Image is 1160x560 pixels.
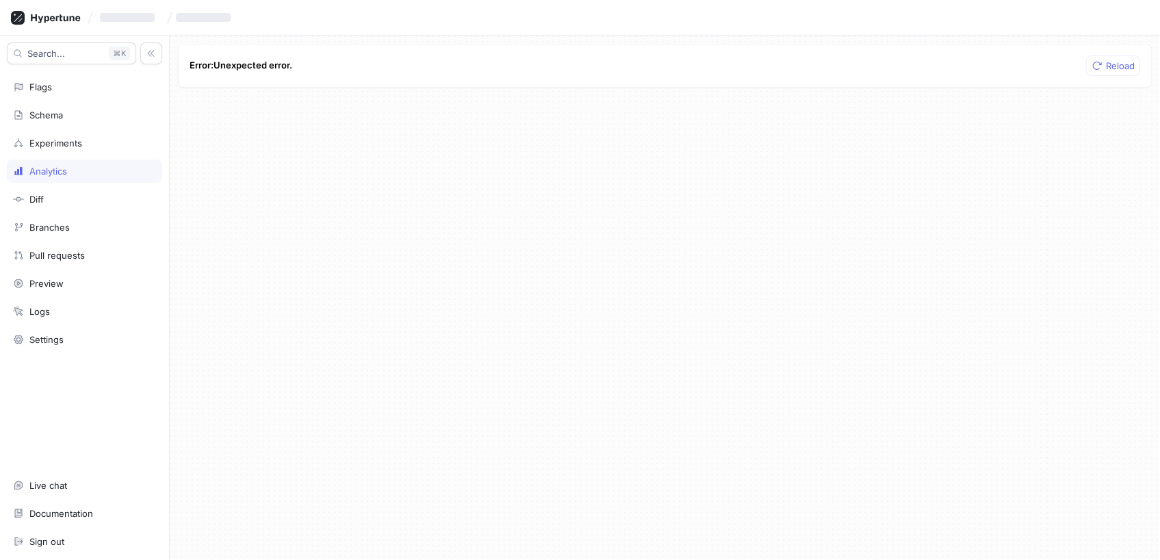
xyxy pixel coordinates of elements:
[29,166,67,177] div: Analytics
[29,480,67,491] div: Live chat
[29,250,85,261] div: Pull requests
[29,81,52,92] div: Flags
[29,110,63,120] div: Schema
[1106,62,1135,70] span: Reload
[1086,55,1140,76] button: Reload
[27,49,65,58] span: Search...
[29,278,64,289] div: Preview
[7,42,136,64] button: Search...K
[29,194,44,205] div: Diff
[29,508,93,519] div: Documentation
[29,306,50,317] div: Logs
[29,334,64,345] div: Settings
[109,47,130,60] div: K
[29,536,64,547] div: Sign out
[29,138,82,149] div: Experiments
[7,502,162,525] a: Documentation
[190,59,292,73] p: Error: Unexpected error.
[29,222,70,233] div: Branches
[94,6,166,29] button: ‌
[176,13,231,22] span: ‌
[100,13,155,22] span: ‌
